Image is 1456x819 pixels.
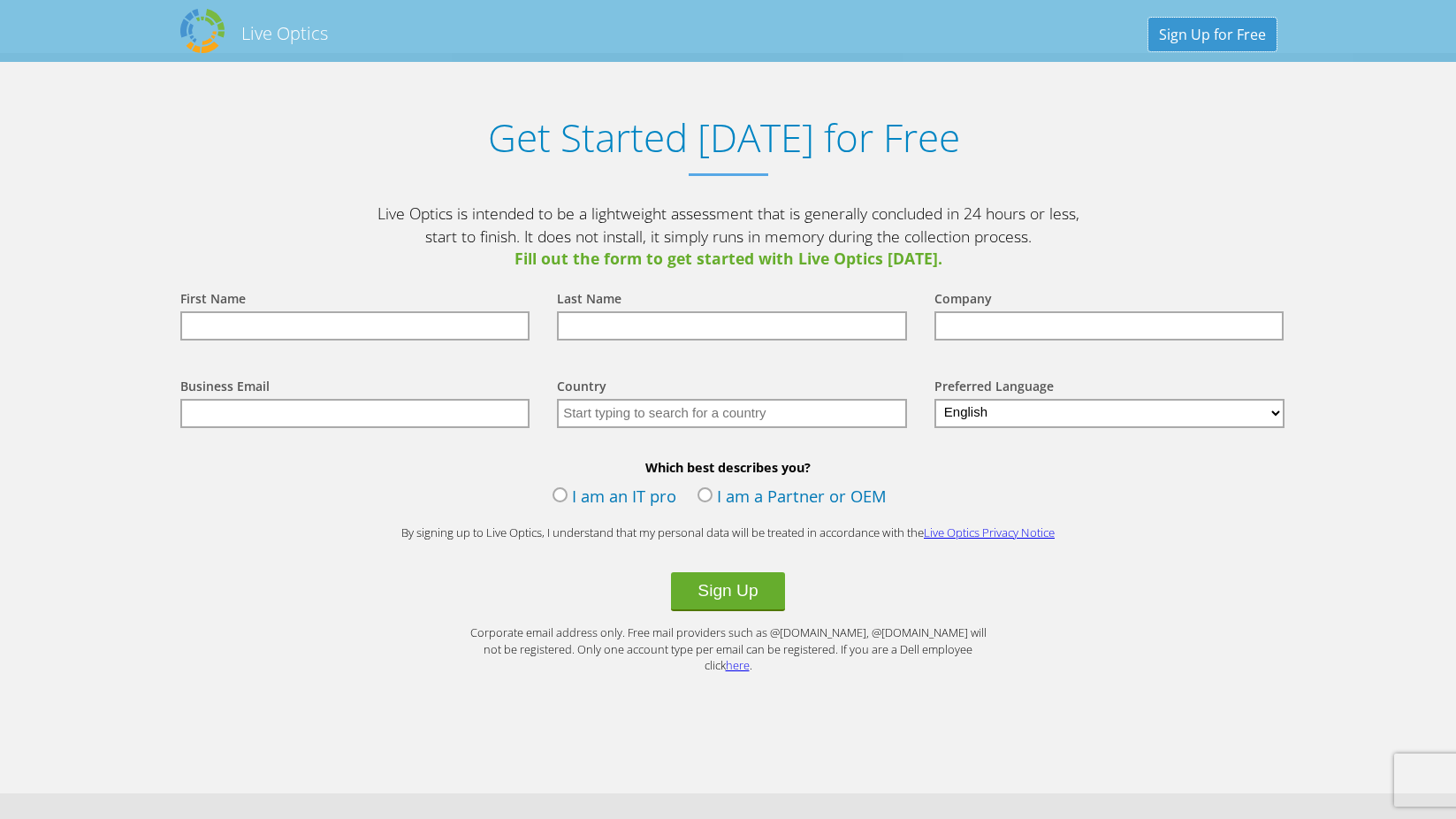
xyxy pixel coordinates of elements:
p: By signing up to Live Optics, I understand that my personal data will be treated in accordance wi... [375,524,1082,541]
label: Company [934,290,992,311]
b: Which best describes you? [163,459,1294,476]
input: Start typing to search for a country [557,399,907,428]
a: here [726,657,750,673]
label: I am a Partner or OEM [698,485,887,511]
label: Country [557,378,606,399]
label: Last Name [557,290,621,311]
h1: Get Started [DATE] for Free [163,115,1285,160]
h2: Live Optics [241,21,328,45]
label: I am an IT pro [553,485,676,511]
span: Fill out the form to get started with Live Optics [DATE]. [375,248,1082,271]
label: Preferred Language [934,378,1054,399]
p: Corporate email address only. Free mail providers such as @[DOMAIN_NAME], @[DOMAIN_NAME] will not... [463,624,994,674]
a: Live Optics Privacy Notice [924,524,1055,540]
p: Live Optics is intended to be a lightweight assessment that is generally concluded in 24 hours or... [375,203,1082,271]
a: Sign Up for Free [1148,18,1277,51]
img: Dell Dpack [180,9,225,53]
label: Business Email [180,378,270,399]
button: Sign Up [671,572,784,611]
label: First Name [180,290,246,311]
